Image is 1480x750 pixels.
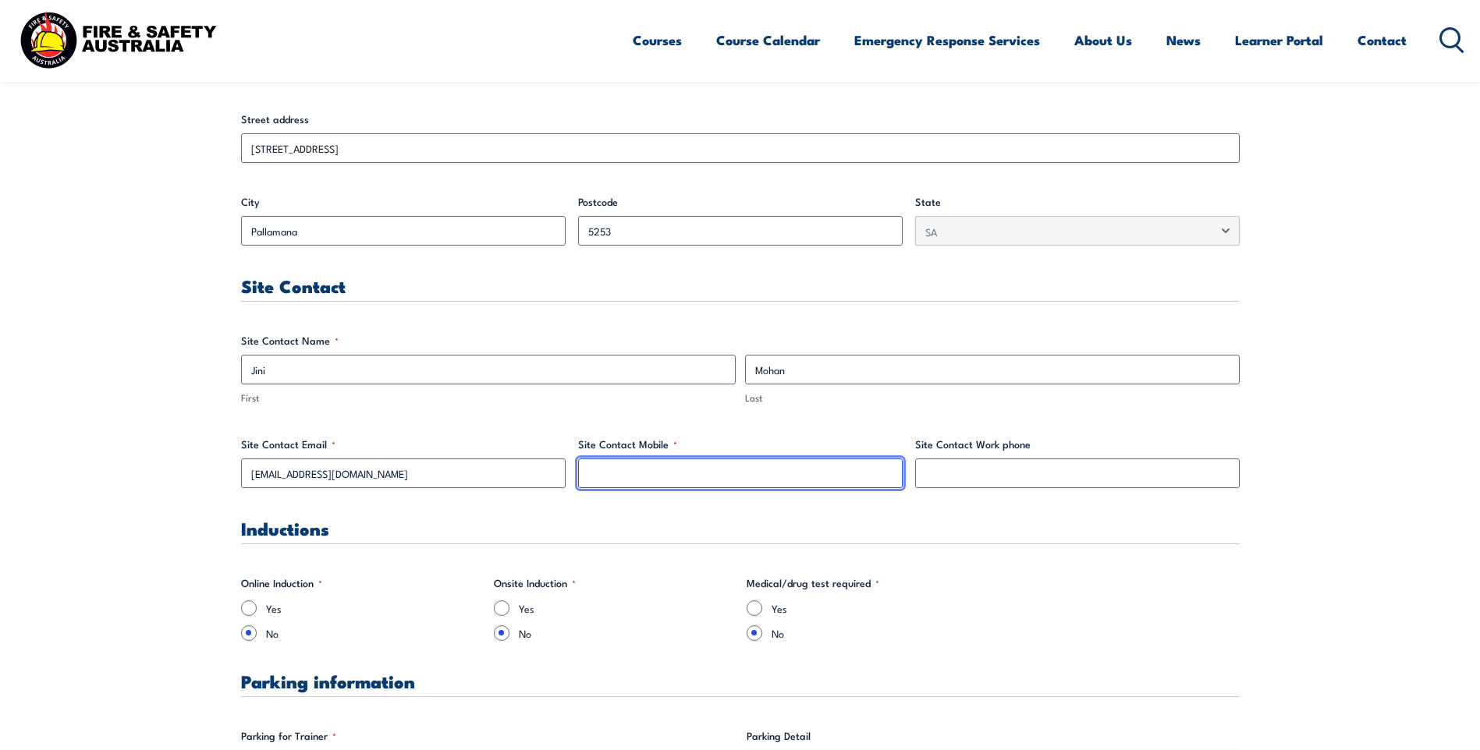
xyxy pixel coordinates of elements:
label: Site Contact Email [241,437,566,452]
a: About Us [1074,19,1132,61]
legend: Site Contact Name [241,333,339,348]
label: No [519,625,734,641]
label: No [772,625,987,641]
label: City [241,194,566,210]
h3: Site Contact [241,277,1240,295]
label: Yes [772,600,987,616]
a: Learner Portal [1235,19,1323,61]
label: First [241,391,736,405]
label: State [915,194,1240,210]
label: No [266,625,481,641]
label: Yes [519,600,734,616]
legend: Online Induction [241,575,322,591]
a: Emergency Response Services [854,19,1040,61]
legend: Parking for Trainer [241,728,336,744]
legend: Medical/drug test required [747,575,879,591]
label: Street address [241,111,1240,127]
h3: Parking information [241,672,1240,690]
label: Yes [266,600,481,616]
label: Site Contact Mobile [578,437,903,452]
a: Contact [1358,19,1407,61]
label: Site Contact Work phone [915,437,1240,452]
a: Courses [633,19,682,61]
label: Last [745,391,1240,405]
label: Postcode [578,194,903,210]
legend: Onsite Induction [494,575,576,591]
label: Parking Detail [747,728,1240,744]
a: News [1166,19,1201,61]
a: Course Calendar [716,19,820,61]
h3: Inductions [241,519,1240,537]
